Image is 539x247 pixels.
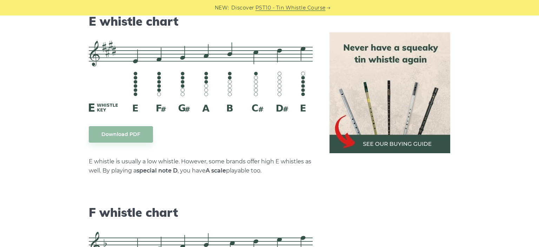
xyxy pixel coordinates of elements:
[89,126,153,143] a: Download PDF
[137,167,178,174] strong: special note D
[255,4,326,12] a: PST10 - Tin Whistle Course
[89,157,313,175] p: E whistle is usually a low whistle. However, some brands offer high E whistles as well. By playin...
[231,4,254,12] span: Discover
[89,14,313,29] h2: E whistle chart
[330,32,450,153] img: tin whistle buying guide
[89,206,313,220] h2: F whistle chart
[215,4,229,12] span: NEW:
[206,167,226,174] strong: A scale
[89,41,313,112] img: E Whistle Fingering Chart And Notes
